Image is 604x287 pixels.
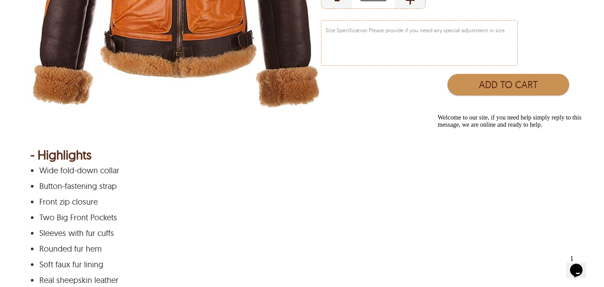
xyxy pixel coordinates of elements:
[4,4,165,18] div: Welcome to our site, if you need help simply reply to this message, we are online and ready to help.
[321,21,517,65] textarea: Size Specification Please provide if you need any special adjustment in size.
[39,213,563,222] p: Two Big Front Pockets
[39,166,563,175] p: Wide fold-down collar
[39,229,563,238] p: Sleeves with fur cuffs
[39,197,563,206] p: Front zip closure
[445,100,569,116] iframe: PayPal
[566,251,595,278] iframe: chat widget
[39,244,563,253] p: Rounded fur hem
[39,260,563,269] p: Soft faux fur lining
[448,74,570,95] button: Add to Cart
[39,182,563,191] p: Button-fastening strap
[4,4,148,17] span: Welcome to our site, if you need help simply reply to this message, we are online and ready to help.
[434,111,595,247] iframe: chat widget
[39,276,563,285] p: Real sheepskin leather
[30,150,574,159] div: - Highlights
